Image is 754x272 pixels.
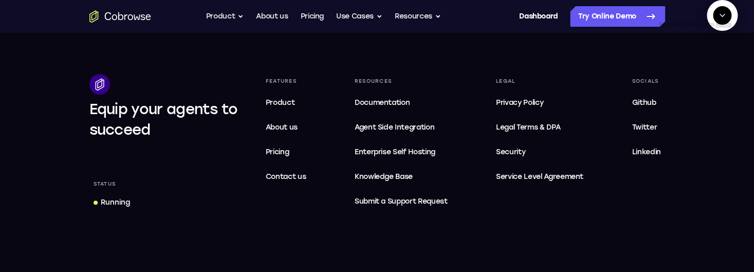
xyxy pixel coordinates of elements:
[262,117,310,138] a: About us
[632,98,656,107] span: Github
[492,74,587,88] div: Legal
[266,123,298,132] span: About us
[492,167,587,187] a: Service Level Agreement
[351,191,452,212] a: Submit a Support Request
[355,98,410,107] span: Documentation
[101,197,130,208] div: Running
[256,6,288,27] a: About us
[355,172,413,181] span: Knowledge Base
[262,142,310,162] a: Pricing
[300,6,324,27] a: Pricing
[628,74,665,88] div: Socials
[496,123,560,132] span: Legal Terms & DPA
[351,117,452,138] a: Agent Side Integration
[355,146,448,158] span: Enterprise Self Hosting
[496,98,543,107] span: Privacy Policy
[632,123,657,132] span: Twitter
[355,195,448,208] span: Submit a Support Request
[492,117,587,138] a: Legal Terms & DPA
[89,177,120,191] div: Status
[262,93,310,113] a: Product
[266,172,306,181] span: Contact us
[632,148,660,156] span: Linkedin
[336,6,382,27] button: Use Cases
[570,6,665,27] a: Try Online Demo
[266,148,289,156] span: Pricing
[351,74,452,88] div: Resources
[492,93,587,113] a: Privacy Policy
[628,142,665,162] a: Linkedin
[262,74,310,88] div: Features
[355,121,448,134] span: Agent Side Integration
[351,142,452,162] a: Enterprise Self Hosting
[519,6,558,27] a: Dashboard
[89,193,134,212] a: Running
[496,148,525,156] span: Security
[628,117,665,138] a: Twitter
[206,6,244,27] button: Product
[395,6,441,27] button: Resources
[492,142,587,162] a: Security
[496,171,583,183] span: Service Level Agreement
[89,10,151,23] a: Go to the home page
[351,167,452,187] a: Knowledge Base
[628,93,665,113] a: Github
[351,93,452,113] a: Documentation
[89,100,238,138] span: Equip your agents to succeed
[262,167,310,187] a: Contact us
[266,98,295,107] span: Product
